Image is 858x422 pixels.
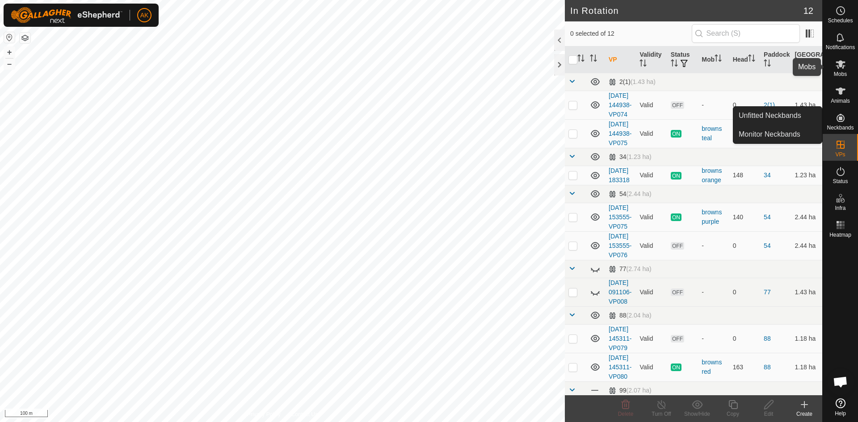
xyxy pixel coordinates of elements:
td: 2.44 ha [791,203,822,231]
div: 88 [609,312,652,319]
div: Show/Hide [679,410,715,418]
div: Edit [751,410,786,418]
td: Valid [636,91,667,119]
a: 77 [764,288,771,296]
p-sorticon: Activate to sort [590,56,597,63]
div: 2(1) [609,78,656,86]
span: Infra [835,205,845,211]
th: Paddock [760,46,791,73]
td: 0 [729,324,760,353]
div: - [702,100,725,110]
td: 1.18 ha [791,324,822,353]
span: (1.43 ha) [631,78,656,85]
p-sorticon: Activate to sort [715,56,722,63]
button: – [4,58,15,69]
div: - [702,334,725,343]
td: 0 [729,231,760,260]
a: [DATE] 153555-VP075 [609,204,631,230]
a: 88 [764,335,771,342]
div: Copy [715,410,751,418]
span: OFF [671,288,684,296]
div: 54 [609,190,652,198]
a: [DATE] 183318 [609,167,630,184]
td: Valid [636,353,667,381]
td: Valid [636,231,667,260]
span: 12 [803,4,813,17]
span: Delete [618,411,634,417]
span: (2.44 ha) [627,190,652,197]
span: (2.04 ha) [627,312,652,319]
a: [DATE] 145311-VP080 [609,354,631,380]
span: Unfitted Neckbands [739,110,801,121]
a: Unfitted Neckbands [733,107,822,125]
a: 54 [764,242,771,249]
a: Contact Us [291,410,318,418]
div: 34 [609,153,652,161]
span: Schedules [828,18,853,23]
span: Help [835,411,846,416]
h2: In Rotation [570,5,803,16]
div: browns teal [702,124,725,143]
th: Mob [698,46,729,73]
a: [DATE] 145311-VP079 [609,326,631,351]
span: AK [140,11,149,20]
div: - [702,288,725,297]
td: Valid [636,119,667,148]
td: Valid [636,203,667,231]
p-sorticon: Activate to sort [639,61,647,68]
div: Create [786,410,822,418]
span: (2.07 ha) [627,387,652,394]
div: 77 [609,265,652,273]
span: ON [671,130,681,138]
td: Valid [636,278,667,306]
p-sorticon: Activate to sort [764,61,771,68]
span: (2.74 ha) [627,265,652,272]
td: 1.18 ha [791,353,822,381]
div: 99 [609,387,652,394]
span: Status [833,179,848,184]
th: Validity [636,46,667,73]
a: [DATE] 091106-VP008 [609,279,631,305]
span: ON [671,364,681,371]
div: Open chat [827,368,854,395]
span: ON [671,172,681,180]
td: 1.43 ha [791,91,822,119]
span: ON [671,213,681,221]
td: 0 [729,278,760,306]
span: OFF [671,335,684,343]
span: 0 selected of 12 [570,29,692,38]
span: OFF [671,101,684,109]
div: browns purple [702,208,725,226]
div: Turn Off [643,410,679,418]
td: Valid [636,324,667,353]
td: 140 [729,203,760,231]
img: Gallagher Logo [11,7,122,23]
span: Animals [831,98,850,104]
span: Neckbands [827,125,854,130]
a: [DATE] 144938-VP074 [609,92,631,118]
span: OFF [671,242,684,250]
a: [DATE] 153555-VP076 [609,233,631,259]
th: [GEOGRAPHIC_DATA] Area [791,46,822,73]
a: [DATE] 144938-VP075 [609,121,631,146]
td: 202 [729,119,760,148]
a: 88 [764,364,771,371]
button: Reset Map [4,32,15,43]
a: Privacy Policy [247,410,281,418]
td: 0 [729,91,760,119]
a: Help [823,395,858,420]
a: 34 [764,171,771,179]
button: + [4,47,15,58]
li: Monitor Neckbands [733,125,822,143]
span: Heatmap [829,232,851,238]
span: VPs [835,152,845,157]
td: 1.23 ha [791,166,822,185]
p-sorticon: Activate to sort [577,56,585,63]
td: 148 [729,166,760,185]
td: Valid [636,166,667,185]
span: Monitor Neckbands [739,129,800,140]
p-sorticon: Activate to sort [809,61,816,68]
th: Head [729,46,760,73]
a: 2(1) [764,101,775,109]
